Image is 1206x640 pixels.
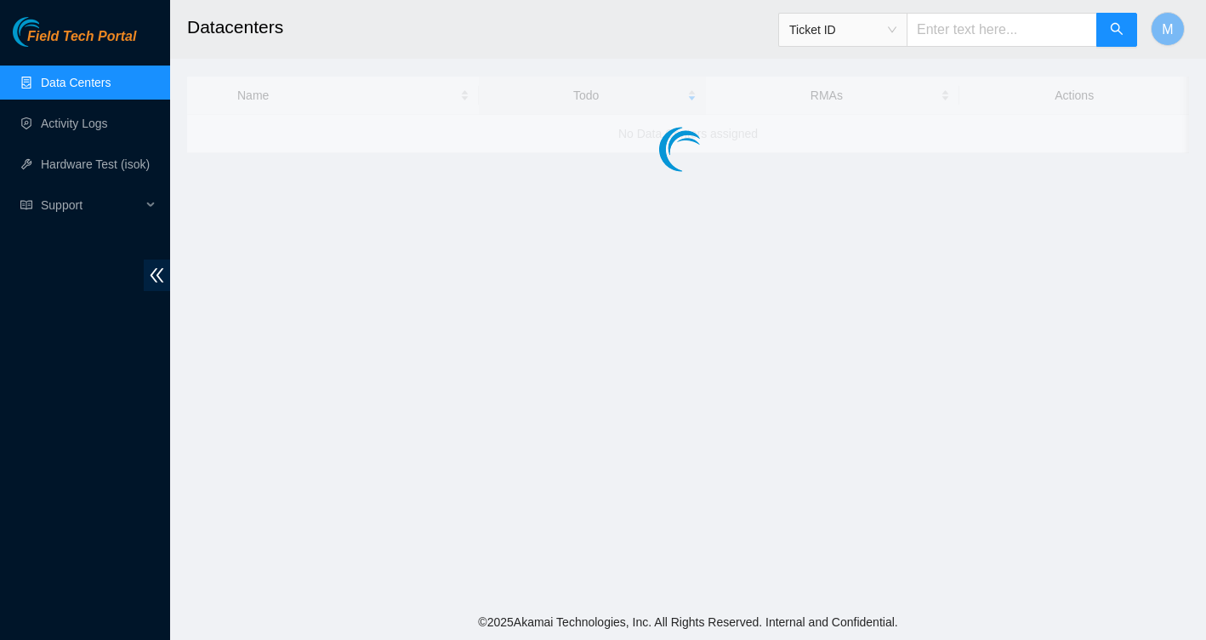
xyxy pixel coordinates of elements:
[1151,12,1185,46] button: M
[170,604,1206,640] footer: © 2025 Akamai Technologies, Inc. All Rights Reserved. Internal and Confidential.
[1110,22,1124,38] span: search
[1162,19,1173,40] span: M
[13,31,136,53] a: Akamai TechnologiesField Tech Portal
[13,17,86,47] img: Akamai Technologies
[20,199,32,211] span: read
[1096,13,1137,47] button: search
[789,17,896,43] span: Ticket ID
[41,157,150,171] a: Hardware Test (isok)
[27,29,136,45] span: Field Tech Portal
[144,260,170,291] span: double-left
[41,188,141,222] span: Support
[907,13,1097,47] input: Enter text here...
[41,117,108,130] a: Activity Logs
[41,76,111,89] a: Data Centers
